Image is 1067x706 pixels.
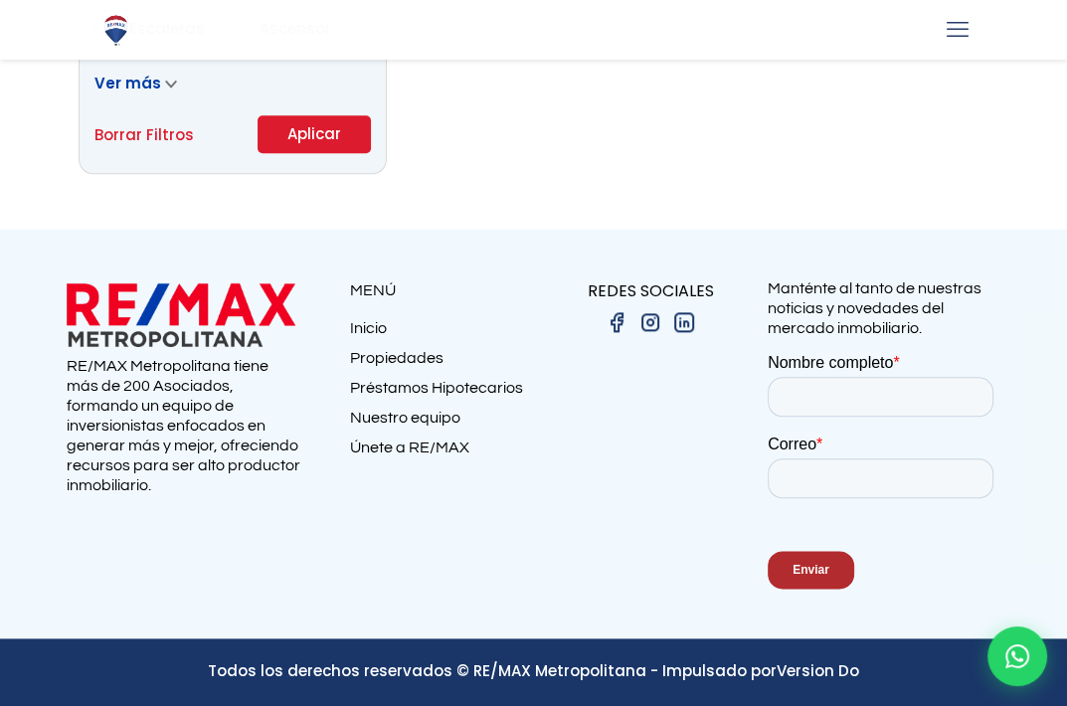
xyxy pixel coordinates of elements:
[67,658,1001,683] p: Todos los derechos reservados © RE/MAX Metropolitana - Impulsado por
[768,278,1001,338] p: Manténte al tanto de nuestras noticias y novedades del mercado inmobiliario.
[94,73,161,93] span: Ver más
[350,438,534,467] a: Únete a RE/MAX
[350,318,534,348] a: Inicio
[534,278,768,303] p: REDES SOCIALES
[67,278,295,351] img: remax metropolitana logo
[638,310,662,334] img: instagram.png
[350,378,534,408] a: Préstamos Hipotecarios
[67,356,300,495] p: RE/MAX Metropolitana tiene más de 200 Asociados, formando un equipo de inversionistas enfocados e...
[258,115,371,153] button: Aplicar
[94,73,177,93] a: Ver más
[605,310,628,334] img: facebook.png
[98,13,133,48] img: Logo de REMAX
[777,660,859,681] a: Version Do
[941,13,975,47] a: mobile menu
[672,310,696,334] img: linkedin.png
[94,122,194,147] a: Borrar Filtros
[350,408,534,438] a: Nuestro equipo
[350,278,534,303] p: MENÚ
[350,348,534,378] a: Propiedades
[768,353,1001,623] iframe: Form 0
